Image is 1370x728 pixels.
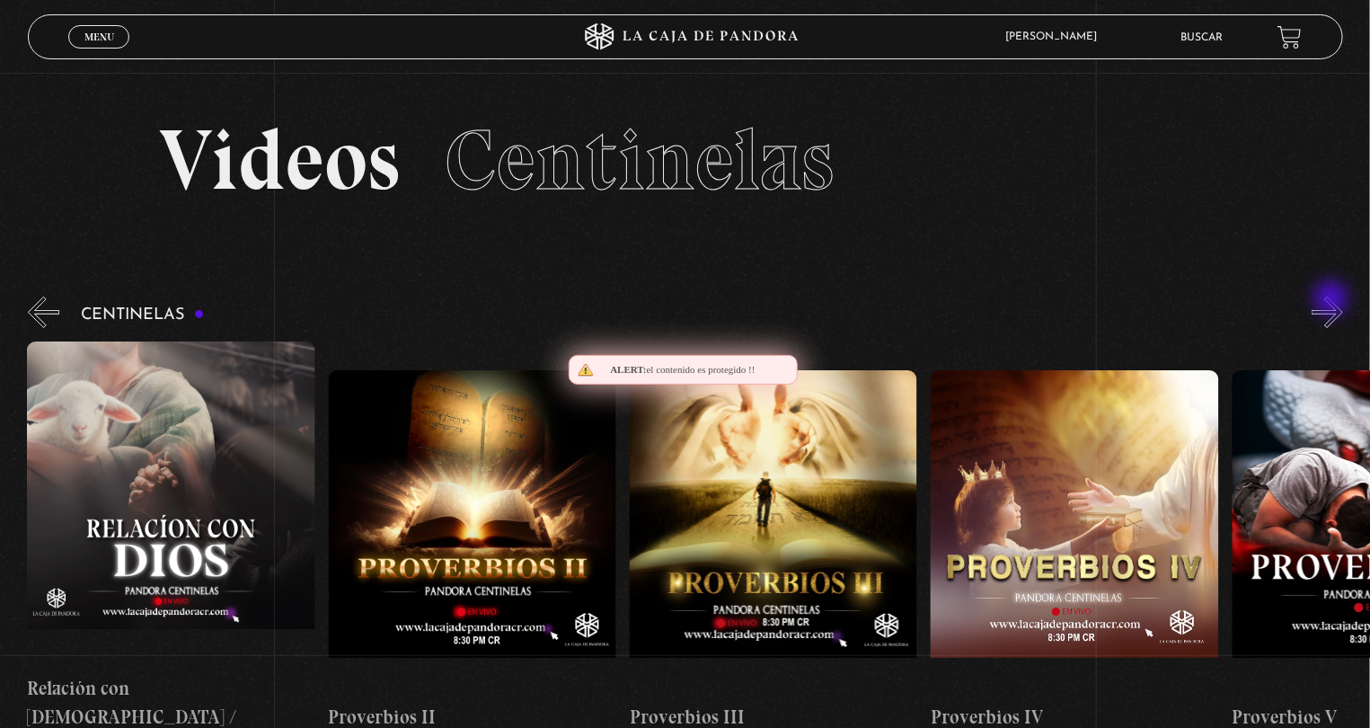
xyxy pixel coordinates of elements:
div: el contenido es protegido !! [569,355,798,385]
h2: Videos [159,118,1211,203]
span: Cerrar [78,47,120,59]
button: Next [1312,297,1343,328]
span: Menu [84,31,114,42]
a: Buscar [1181,32,1224,43]
button: Previous [28,297,59,328]
span: Centinelas [445,109,834,211]
a: View your shopping cart [1277,25,1302,49]
span: Alert: [610,364,646,375]
span: [PERSON_NAME] [996,31,1115,42]
h3: Centinelas [82,306,205,324]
